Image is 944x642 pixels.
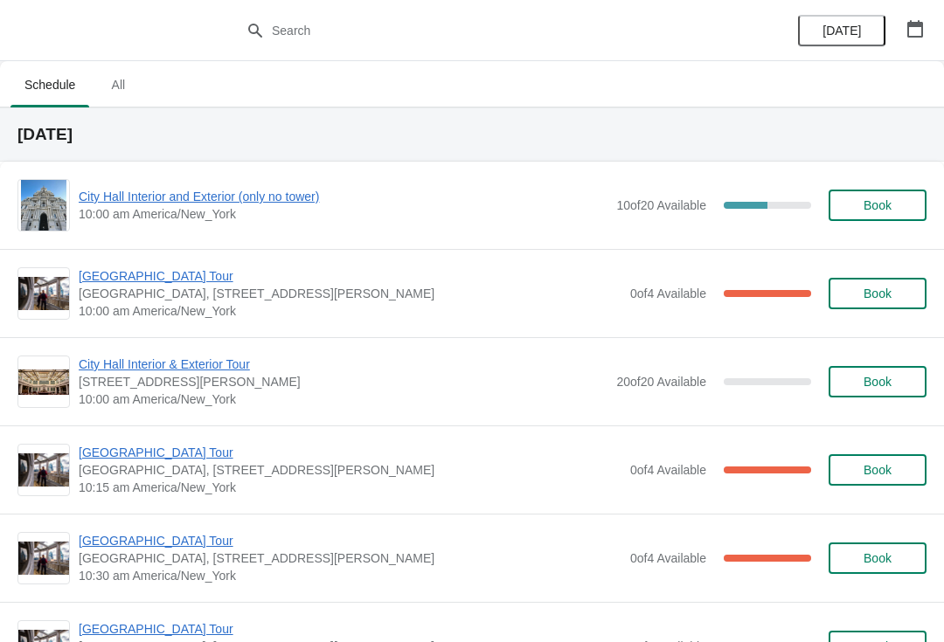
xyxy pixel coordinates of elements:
[79,285,621,302] span: [GEOGRAPHIC_DATA], [STREET_ADDRESS][PERSON_NAME]
[79,444,621,461] span: [GEOGRAPHIC_DATA] Tour
[17,126,927,143] h2: [DATE]
[616,375,706,389] span: 20 of 20 Available
[21,180,67,231] img: City Hall Interior and Exterior (only no tower) | | 10:00 am America/New_York
[79,567,621,584] span: 10:30 am America/New_York
[79,461,621,479] span: [GEOGRAPHIC_DATA], [STREET_ADDRESS][PERSON_NAME]
[79,205,607,223] span: 10:00 am America/New_York
[79,532,621,549] span: [GEOGRAPHIC_DATA] Tour
[864,551,892,565] span: Book
[79,302,621,320] span: 10:00 am America/New_York
[79,390,607,408] span: 10:00 am America/New_York
[829,542,927,574] button: Book
[10,69,89,100] span: Schedule
[96,69,140,100] span: All
[630,551,706,565] span: 0 of 4 Available
[864,375,892,389] span: Book
[616,198,706,212] span: 10 of 20 Available
[630,463,706,477] span: 0 of 4 Available
[864,198,892,212] span: Book
[829,278,927,309] button: Book
[864,286,892,300] span: Book
[271,15,708,46] input: Search
[864,463,892,477] span: Book
[18,277,69,311] img: City Hall Tower Tour | City Hall Visitor Center, 1400 John F Kennedy Boulevard Suite 121, Philade...
[79,479,621,496] span: 10:15 am America/New_York
[18,369,69,395] img: City Hall Interior & Exterior Tour | 1400 John F Kennedy Boulevard, Suite 121, Philadelphia, PA, ...
[79,267,621,285] span: [GEOGRAPHIC_DATA] Tour
[829,366,927,397] button: Book
[798,15,885,46] button: [DATE]
[79,356,607,373] span: City Hall Interior & Exterior Tour
[79,549,621,567] span: [GEOGRAPHIC_DATA], [STREET_ADDRESS][PERSON_NAME]
[18,542,69,576] img: City Hall Tower Tour | City Hall Visitor Center, 1400 John F Kennedy Boulevard Suite 121, Philade...
[18,453,69,487] img: City Hall Tower Tour | City Hall Visitor Center, 1400 John F Kennedy Boulevard Suite 121, Philade...
[630,286,706,300] span: 0 of 4 Available
[829,454,927,486] button: Book
[79,188,607,205] span: City Hall Interior and Exterior (only no tower)
[79,620,621,638] span: [GEOGRAPHIC_DATA] Tour
[829,190,927,221] button: Book
[79,373,607,390] span: [STREET_ADDRESS][PERSON_NAME]
[823,24,861,38] span: [DATE]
